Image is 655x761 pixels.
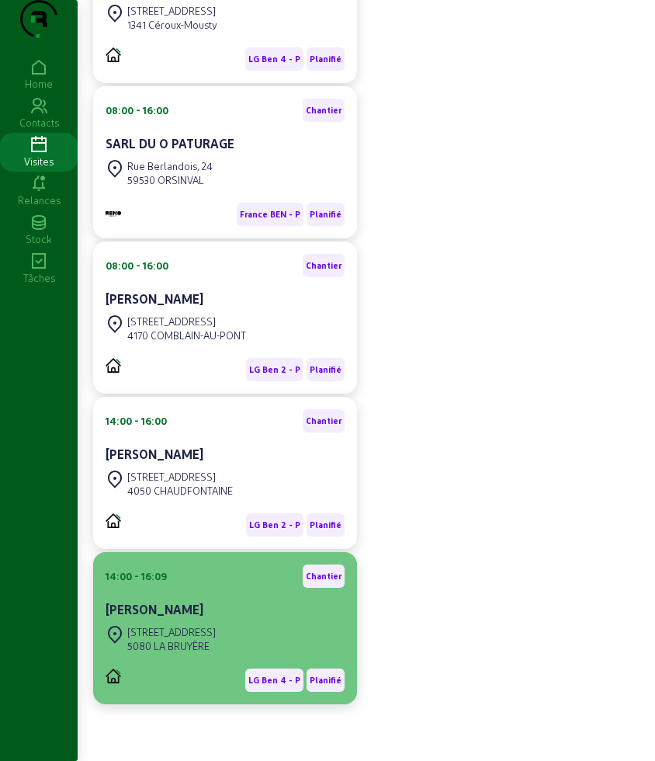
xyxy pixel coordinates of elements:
[106,136,234,151] cam-card-title: SARL DU O PATURAGE
[306,260,341,271] span: Chantier
[106,358,121,373] img: PVELEC
[310,519,341,530] span: Planifié
[240,209,300,220] span: France BEN - P
[127,4,217,18] div: [STREET_ADDRESS]
[249,364,300,375] span: LG Ben 2 - P
[106,513,121,528] img: PVELEC
[106,569,167,583] div: 14:00 - 16:09
[127,18,217,32] div: 1341 Céroux-Mousty
[306,105,341,116] span: Chantier
[106,447,203,461] cam-card-title: [PERSON_NAME]
[310,209,341,220] span: Planifié
[306,415,341,426] span: Chantier
[306,571,341,582] span: Chantier
[106,291,203,306] cam-card-title: [PERSON_NAME]
[106,47,121,62] img: PVELEC
[127,328,246,342] div: 4170 COMBLAIN-AU-PONT
[127,173,213,187] div: 59530 ORSINVAL
[106,602,203,617] cam-card-title: [PERSON_NAME]
[127,314,246,328] div: [STREET_ADDRESS]
[127,159,213,173] div: Rue Berlandois, 24
[106,414,167,428] div: 14:00 - 16:00
[106,103,168,117] div: 08:00 - 16:00
[248,54,300,64] span: LG Ben 4 - P
[127,625,216,639] div: [STREET_ADDRESS]
[310,364,341,375] span: Planifié
[106,211,121,217] img: B2B - PVELEC
[310,54,341,64] span: Planifié
[106,259,168,273] div: 08:00 - 16:00
[127,470,233,484] div: [STREET_ADDRESS]
[249,519,300,530] span: LG Ben 2 - P
[248,675,300,686] span: LG Ben 4 - P
[127,484,233,498] div: 4050 CHAUDFONTAINE
[127,639,216,653] div: 5080 LA BRUYÈRE
[310,675,341,686] span: Planifié
[106,669,121,683] img: PVELEC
